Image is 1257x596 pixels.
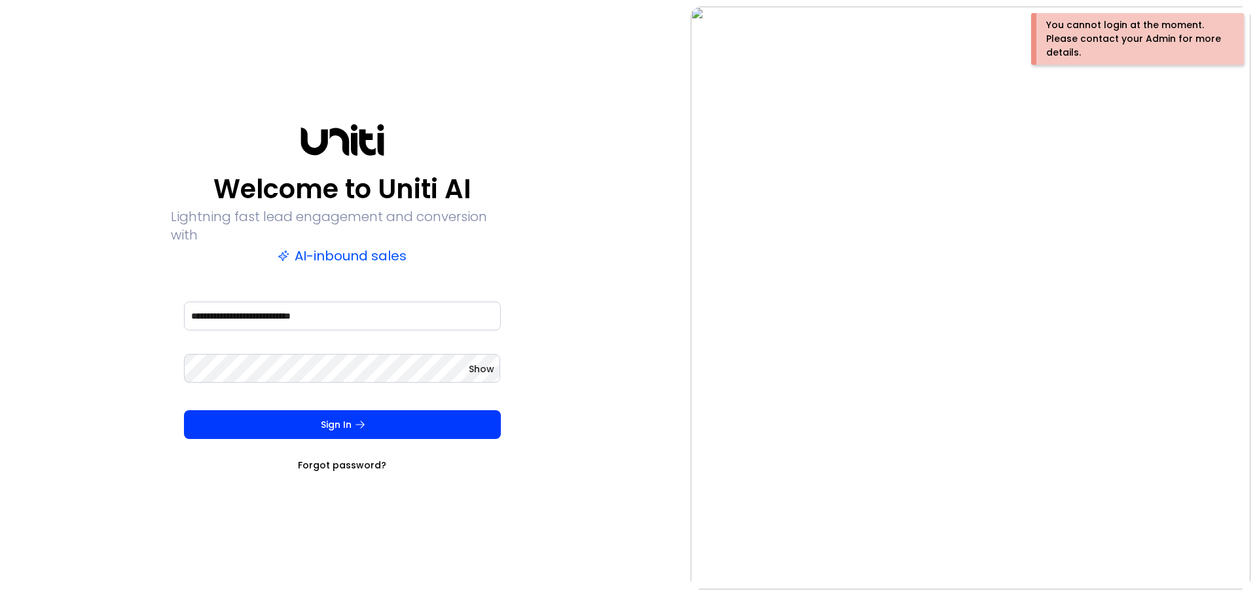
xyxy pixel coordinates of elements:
button: Sign In [184,410,501,439]
div: You cannot login at the moment. Please contact your Admin for more details. [1046,18,1226,60]
p: Lightning fast lead engagement and conversion with [171,207,514,244]
a: Forgot password? [298,459,386,472]
img: auth-hero.png [691,7,1250,589]
button: Show [469,362,494,376]
p: AI-inbound sales [278,247,407,265]
p: Welcome to Uniti AI [213,173,471,205]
